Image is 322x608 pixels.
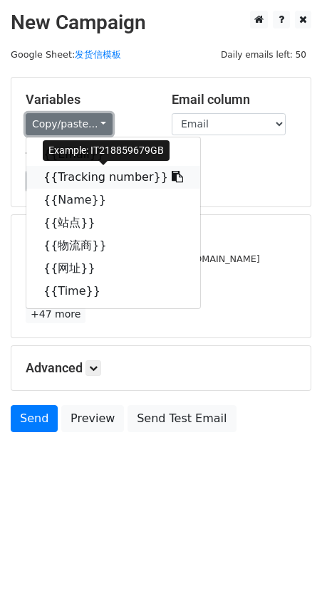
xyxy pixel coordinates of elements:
div: 聊天小组件 [251,540,322,608]
a: Daily emails left: 50 [216,49,311,60]
a: 发货信模板 [75,49,121,60]
div: Example: IT218859679GB [43,140,170,161]
span: Daily emails left: 50 [216,47,311,63]
h5: Advanced [26,360,296,376]
a: Copy/paste... [26,113,113,135]
small: Google Sheet: [11,49,121,60]
a: Send Test Email [128,405,236,432]
h2: New Campaign [11,11,311,35]
a: Send [11,405,58,432]
a: {{站点}} [26,211,200,234]
h5: Variables [26,92,150,108]
a: {{Time}} [26,280,200,303]
small: [PERSON_NAME][EMAIL_ADDRESS][DOMAIN_NAME] [26,253,260,264]
a: +47 more [26,305,85,323]
a: {{Email}} [26,143,200,166]
h5: Email column [172,92,296,108]
a: {{网址}} [26,257,200,280]
a: {{Name}} [26,189,200,211]
a: {{Tracking number}} [26,166,200,189]
iframe: Chat Widget [251,540,322,608]
a: Preview [61,405,124,432]
a: {{物流商}} [26,234,200,257]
